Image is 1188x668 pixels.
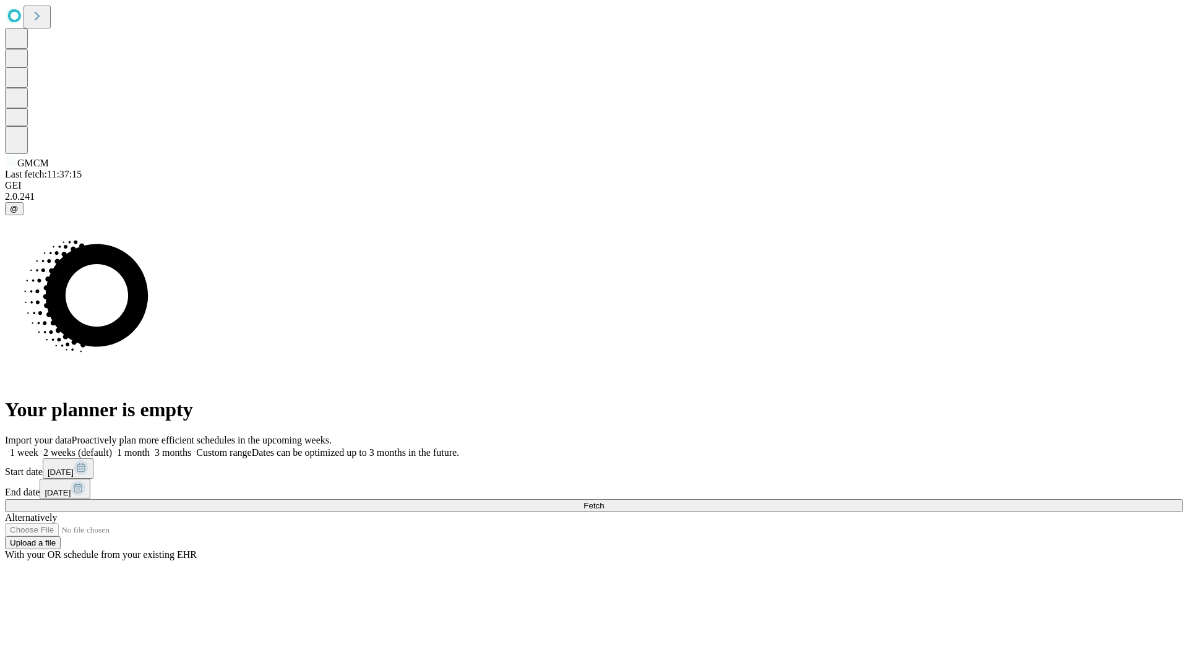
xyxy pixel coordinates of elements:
[10,204,19,213] span: @
[583,501,604,510] span: Fetch
[5,458,1183,479] div: Start date
[45,488,71,497] span: [DATE]
[196,447,251,458] span: Custom range
[40,479,90,499] button: [DATE]
[5,549,197,560] span: With your OR schedule from your existing EHR
[5,169,82,179] span: Last fetch: 11:37:15
[5,435,72,445] span: Import your data
[5,191,1183,202] div: 2.0.241
[43,447,112,458] span: 2 weeks (default)
[5,479,1183,499] div: End date
[5,202,24,215] button: @
[17,158,49,168] span: GMCM
[43,458,93,479] button: [DATE]
[5,398,1183,421] h1: Your planner is empty
[5,512,57,523] span: Alternatively
[155,447,191,458] span: 3 months
[5,499,1183,512] button: Fetch
[117,447,150,458] span: 1 month
[5,536,61,549] button: Upload a file
[72,435,332,445] span: Proactively plan more efficient schedules in the upcoming weeks.
[252,447,459,458] span: Dates can be optimized up to 3 months in the future.
[10,447,38,458] span: 1 week
[48,468,74,477] span: [DATE]
[5,180,1183,191] div: GEI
